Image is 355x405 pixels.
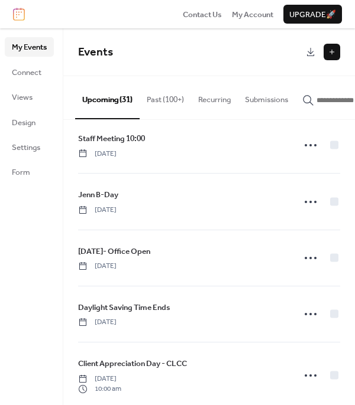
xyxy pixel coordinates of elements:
[78,301,170,314] a: Daylight Saving Time Ends
[13,8,25,21] img: logo
[78,261,117,272] span: [DATE]
[183,8,222,20] a: Contact Us
[78,189,118,201] span: Jenn B-Day
[12,142,40,153] span: Settings
[12,117,35,129] span: Design
[232,8,273,20] a: My Account
[5,37,54,56] a: My Events
[78,149,117,159] span: [DATE]
[5,63,54,81] a: Connect
[75,76,140,119] button: Upcoming (31)
[183,9,222,21] span: Contact Us
[12,166,30,178] span: Form
[191,76,238,117] button: Recurring
[78,317,117,328] span: [DATE]
[78,132,145,145] a: Staff Meeting 10:00
[78,246,150,257] span: [DATE]- Office Open
[5,162,54,181] a: Form
[78,133,145,145] span: Staff Meeting 10:00
[12,67,41,79] span: Connect
[78,374,121,384] span: [DATE]
[289,9,336,21] span: Upgrade 🚀
[78,205,117,215] span: [DATE]
[78,302,170,313] span: Daylight Saving Time Ends
[78,384,121,394] span: 10:00 am
[5,87,54,106] a: Views
[78,358,187,370] span: Client Appreciation Day - CLCC
[78,41,113,63] span: Events
[5,138,54,156] a: Settings
[238,76,295,117] button: Submissions
[12,92,33,103] span: Views
[232,9,273,21] span: My Account
[283,5,342,24] button: Upgrade🚀
[78,245,150,258] a: [DATE]- Office Open
[78,357,187,370] a: Client Appreciation Day - CLCC
[12,41,47,53] span: My Events
[78,188,118,201] a: Jenn B-Day
[5,113,54,132] a: Design
[140,76,191,117] button: Past (100+)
